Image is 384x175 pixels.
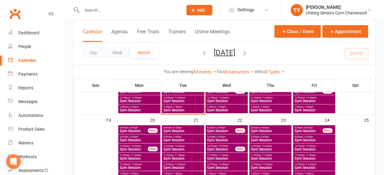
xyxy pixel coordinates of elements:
th: Fri [292,79,336,92]
span: 1:00pm [119,106,159,108]
div: Payments [18,72,38,76]
div: 19 [106,115,117,125]
span: 8:00am [163,126,203,129]
span: Gym Session [119,129,148,133]
span: Gym Session [207,129,236,133]
a: Payments [8,67,64,81]
span: Gym Session [294,99,334,103]
span: 1:00pm [251,172,290,175]
span: - 1:45pm [172,106,182,108]
span: Gym Session [119,157,159,160]
span: 1:00pm [207,172,247,175]
span: 11:00am [294,154,334,157]
span: - 1:45pm [172,172,182,175]
button: Calendar [83,29,102,42]
span: - 8:45am [216,126,225,129]
a: Automations [8,109,64,122]
div: Reports [18,85,33,90]
span: 12:00pm [163,96,203,99]
div: Dashboard [18,30,39,35]
span: 8:00am [294,126,323,129]
span: - 1:45pm [260,172,270,175]
span: Gym Session [163,108,203,112]
div: 22 [237,115,248,125]
th: Wed [205,79,249,92]
span: - 12:45pm [261,163,273,166]
button: Class / Event [274,25,321,38]
span: Gym Session [251,157,290,160]
strong: You are viewing [164,69,193,74]
a: Messages [8,95,64,109]
span: 10:00am [294,145,334,147]
span: - 8:45am [128,126,138,129]
span: Gym Session [251,147,290,151]
div: FULL [148,147,158,151]
a: Reports [8,81,64,95]
div: 23 [281,115,292,125]
span: 12:00pm [294,163,334,166]
span: Gym Session [294,108,334,112]
span: - 12:45pm [305,163,316,166]
span: 9:00am [119,136,159,138]
div: 25 [364,115,375,125]
button: Appointment [322,25,368,38]
span: Gym Session [251,108,290,112]
span: Gym Session [294,166,334,169]
span: - 12:45pm [218,163,229,166]
span: Gym Session [163,99,203,103]
a: Calendar [8,54,64,67]
span: Add [197,8,205,13]
div: FULL [323,128,332,133]
div: Workouts [18,154,37,159]
th: Sun [74,79,118,92]
span: 12:00pm [207,163,247,166]
span: - 12:45pm [130,96,142,99]
span: Gym Session [119,99,159,103]
span: Gym Session [119,138,159,142]
span: 9:00am [251,136,290,138]
span: 10:00am [119,145,148,147]
span: Gym Session [251,166,290,169]
div: TY [291,4,303,16]
span: Gym Session [207,166,247,169]
div: FULL [235,128,245,133]
span: 12:00pm [119,163,159,166]
span: - 8:45am [303,126,313,129]
span: - 12:45pm [261,96,273,99]
span: Settings [237,3,254,17]
div: Messages [18,99,38,104]
a: Clubworx [7,6,23,21]
span: Gym Session [294,138,334,142]
span: 9:00am [294,136,334,138]
div: 21 [194,115,205,125]
span: Gym Session [207,108,247,112]
span: Gym Session [163,138,203,142]
span: - 8:45am [172,126,182,129]
a: All Types [263,69,285,74]
th: Sat [336,79,375,92]
th: Thu [249,79,292,92]
strong: with [254,69,263,74]
span: Gym Session [207,138,247,142]
span: Gym Session [251,99,290,103]
div: Product Sales [18,127,45,132]
div: Waivers [18,140,33,145]
span: Gym Session [251,138,290,142]
div: [PERSON_NAME] [306,5,367,10]
span: 12:00pm [251,96,290,99]
span: - 1:45pm [216,172,226,175]
button: Add [186,5,212,15]
span: 12:00pm [251,163,290,166]
span: - 8:45am [259,126,269,129]
span: - 1:45pm [216,106,226,108]
span: - 9:45am [259,136,269,138]
span: Gym Session [119,108,159,112]
button: Trainers [168,29,186,42]
span: Gym Session [294,129,323,133]
span: 1:00pm [163,172,203,175]
span: - 11:45am [130,154,141,157]
span: 8:00am [207,126,236,129]
button: Week [105,47,130,58]
span: - 12:45pm [130,163,142,166]
span: 1:00pm [294,172,334,175]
